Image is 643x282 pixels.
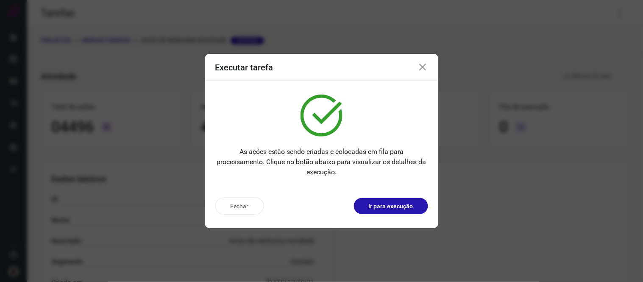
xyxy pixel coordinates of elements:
button: Ir para execução [354,198,428,214]
p: Ir para execução [369,202,413,211]
button: Fechar [215,198,264,215]
p: As ações estão sendo criadas e colocadas em fila para processamento. Clique no botão abaixo para ... [215,147,428,177]
img: verified.svg [301,95,342,137]
h3: Executar tarefa [215,62,273,73]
